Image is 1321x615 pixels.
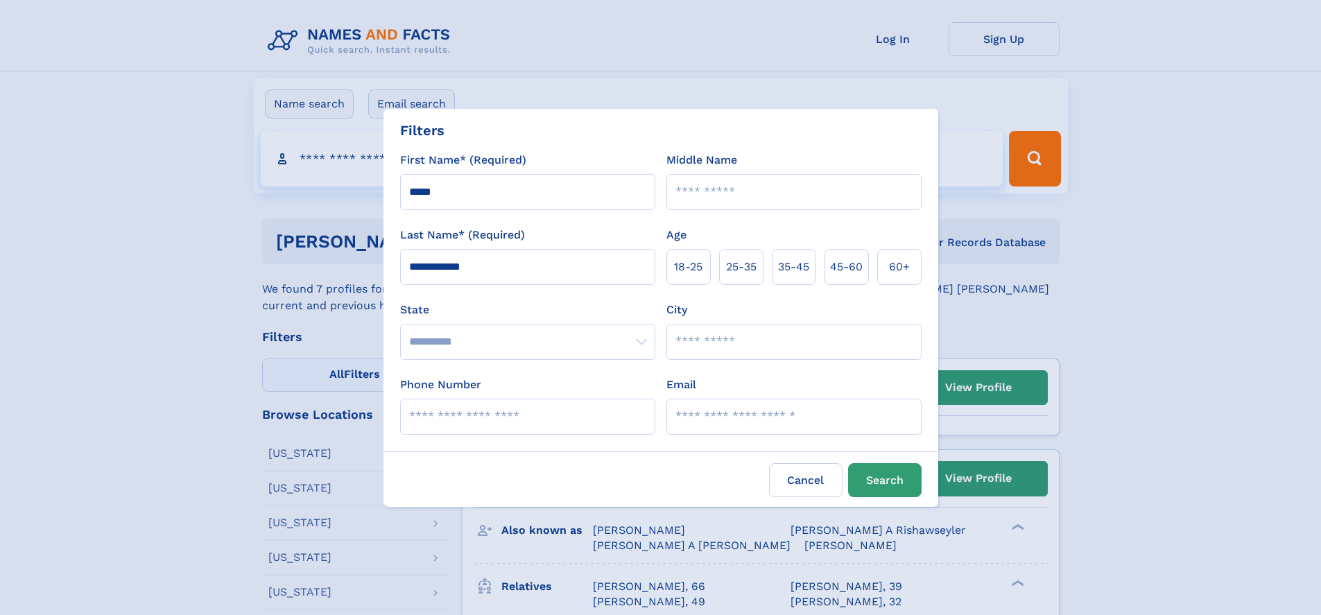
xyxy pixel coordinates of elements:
[778,259,809,275] span: 35‑45
[400,227,525,243] label: Last Name* (Required)
[889,259,910,275] span: 60+
[400,120,444,141] div: Filters
[666,302,687,318] label: City
[666,227,687,243] label: Age
[400,376,481,393] label: Phone Number
[726,259,757,275] span: 25‑35
[769,463,843,497] label: Cancel
[400,152,526,168] label: First Name* (Required)
[666,152,737,168] label: Middle Name
[848,463,922,497] button: Search
[666,376,696,393] label: Email
[674,259,702,275] span: 18‑25
[400,302,655,318] label: State
[830,259,863,275] span: 45‑60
